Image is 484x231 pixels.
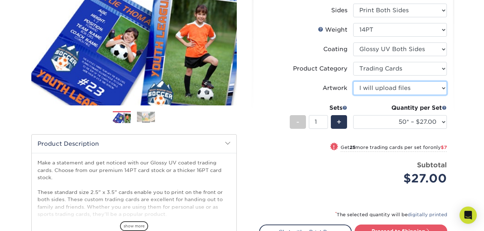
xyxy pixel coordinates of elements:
div: Quantity per Set [353,104,447,112]
strong: Subtotal [417,161,447,169]
small: The selected quantity will be [335,212,447,217]
span: show more [120,221,148,231]
img: Trading Cards 02 [137,112,155,123]
div: Artwork [323,84,347,92]
small: Get more trading cards per set for [341,145,447,152]
img: Trading Cards 01 [113,112,131,124]
span: ! [333,143,335,151]
span: $7 [441,145,447,150]
h2: Product Description [32,135,236,153]
span: - [296,117,299,127]
div: Open Intercom Messenger [459,207,477,224]
div: Weight [318,26,347,34]
div: Sides [331,6,347,15]
div: Coating [323,45,347,54]
a: digitally printed [408,212,447,217]
span: only [430,145,447,150]
div: Product Category [293,64,347,73]
div: Sets [290,104,347,112]
strong: 25 [350,145,355,150]
span: + [337,117,341,127]
div: $27.00 [359,170,447,187]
